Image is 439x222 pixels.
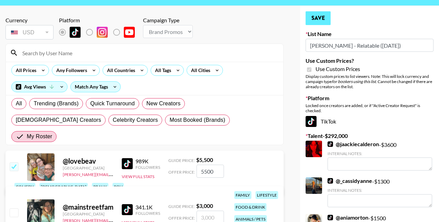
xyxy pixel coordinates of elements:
[63,203,114,211] div: @ mainstreetfam
[59,17,140,24] div: Platform
[306,11,331,25] button: Save
[12,65,38,75] div: All Prices
[122,204,133,215] img: TikTok
[135,158,160,165] div: 989K
[34,100,79,108] span: Trending (Brands)
[71,82,120,92] div: Match Any Tags
[59,25,140,39] div: List locked to TikTok.
[316,66,360,72] span: Use Custom Prices
[27,132,52,141] span: My Roster
[168,215,195,221] span: Offer Price:
[39,183,88,191] div: [DEMOGRAPHIC_DATA]
[234,191,251,199] div: family
[197,165,224,178] input: 5,500
[328,188,432,193] div: Internal Notes:
[63,165,114,171] div: [GEOGRAPHIC_DATA]
[135,211,160,216] div: Followers
[187,65,212,75] div: All Cities
[92,183,108,191] div: prank
[196,202,213,209] strong: $ 3,000
[143,17,193,24] div: Campaign Type
[52,65,88,75] div: Any Followers
[328,177,432,207] div: - $ 1300
[306,95,434,102] label: Platform
[112,183,124,191] div: pov
[63,157,114,165] div: @ lovebeav
[306,57,434,64] label: Use Custom Prices?
[12,82,67,92] div: Avg Views
[63,171,164,177] a: [PERSON_NAME][EMAIL_ADDRESS][DOMAIN_NAME]
[169,116,225,124] span: Most Booked (Brands)
[18,47,279,58] input: Search by User Name
[97,27,108,38] img: Instagram
[135,165,160,170] div: Followers
[90,100,135,108] span: Quick Turnaround
[16,116,101,124] span: [DEMOGRAPHIC_DATA] Creators
[113,116,158,124] span: Celebrity Creators
[328,141,432,171] div: - $ 3600
[234,203,266,211] div: food & drink
[328,177,372,184] a: @_cassidyanne
[151,65,173,75] div: All Tags
[135,204,160,211] div: 341.1K
[103,65,137,75] div: All Countries
[328,214,368,221] a: @aniamorton
[328,178,333,184] img: TikTok
[328,141,333,147] img: TikTok
[122,158,133,169] img: TikTok
[328,141,379,148] a: @jaackiecalderon
[146,100,181,108] span: New Creators
[332,79,376,84] em: for bookers using this list
[306,31,434,37] label: List Name
[168,158,195,163] span: Guide Price:
[7,26,52,38] div: USD
[328,151,432,156] div: Internal Notes:
[306,103,434,113] div: Locked once creators are added, or if "Active Creator Request" is checked.
[16,100,22,108] span: All
[5,24,54,41] div: Currency is locked to USD
[306,116,434,127] div: TikTok
[196,156,213,163] strong: $ 5,500
[168,170,195,175] span: Offer Price:
[124,27,135,38] img: YouTube
[306,116,317,127] img: TikTok
[5,17,54,24] div: Currency
[168,204,195,209] span: Guide Price:
[306,74,434,89] div: Display custom prices to list viewers. Note: This will lock currency and campaign type . Cannot b...
[306,132,434,139] label: Talent - $ 292,000
[122,174,154,179] button: View Full Stats
[328,215,333,220] img: TikTok
[63,211,114,217] div: [GEOGRAPHIC_DATA]
[70,27,81,38] img: TikTok
[14,183,35,191] div: comedy
[256,191,278,199] div: lifestyle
